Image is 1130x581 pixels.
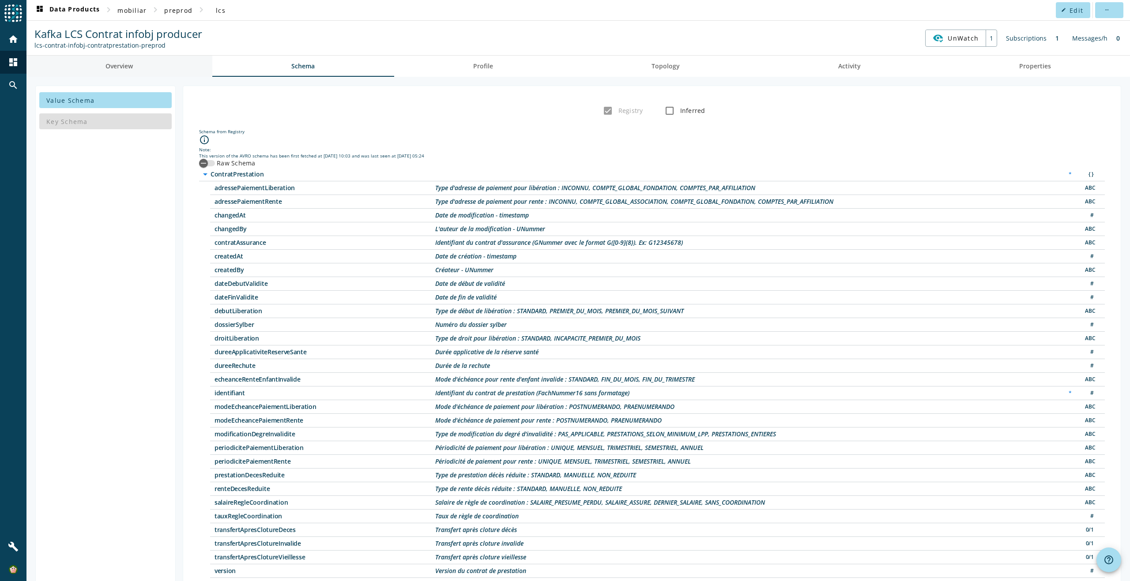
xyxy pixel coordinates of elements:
[1081,525,1098,535] div: Boolean
[8,57,19,67] mat-icon: dashboard
[1081,252,1098,261] div: Number
[1056,2,1090,18] button: Edit
[161,2,196,18] button: preprod
[1081,457,1098,466] div: String
[1081,443,1098,453] div: String
[435,404,674,410] div: Description
[435,281,505,287] div: Description
[435,349,539,355] div: Description
[1081,307,1098,316] div: String
[8,541,19,552] mat-icon: build
[215,554,435,560] span: /transfertApresClotureVieillesse
[215,294,435,300] span: /dateFinValidite
[215,363,435,369] span: /dureeRechute
[215,390,435,396] span: /identifiant
[435,540,524,547] div: Description
[1064,170,1076,179] div: Required
[435,322,507,328] div: Description
[215,159,256,168] label: Raw Schema
[215,499,435,506] span: /salaireRegleCoordination
[46,96,94,105] span: Value Schema
[435,335,640,341] div: Description
[1081,553,1098,562] div: Boolean
[215,527,435,533] span: /transfertApresClotureDeces
[117,6,147,15] span: mobiliar
[215,472,435,478] span: /prestationDecesReduite
[150,4,161,15] mat-icon: chevron_right
[435,513,519,519] div: Description
[215,308,435,314] span: /debutLiberation
[435,294,497,300] div: Description
[215,458,435,465] span: /periodicitePaiementRente
[200,169,211,180] i: arrow_drop_down
[1081,293,1098,302] div: Number
[1081,334,1098,343] div: String
[1112,30,1124,47] div: 0
[215,212,435,218] span: /changedAt
[435,185,755,191] div: Description
[435,226,545,232] div: Description
[435,568,526,574] div: Description
[1081,361,1098,371] div: Number
[1081,320,1098,330] div: Number
[215,513,435,519] span: /tauxRegleCoordination
[215,431,435,437] span: /modificationDegreInvalidite
[838,63,861,69] span: Activity
[1081,375,1098,384] div: String
[215,267,435,273] span: /createdBy
[4,4,22,22] img: spoud-logo.svg
[435,267,493,273] div: Description
[1081,184,1098,193] div: String
[435,458,691,465] div: Description
[103,4,114,15] mat-icon: chevron_right
[1081,389,1098,398] div: Number
[986,30,997,46] div: 1
[1051,30,1063,47] div: 1
[215,445,435,451] span: /periodicitePaiementLiberation
[435,554,526,560] div: Description
[435,212,529,218] div: Description
[1104,555,1114,565] mat-icon: help_outline
[215,568,435,574] span: /version
[215,185,435,191] span: /adressePaiementLiberation
[1081,484,1098,494] div: String
[435,472,636,478] div: Description
[199,128,1105,135] div: Schema from Registry
[1081,170,1098,179] div: Object
[215,335,435,341] span: /droitLiberation
[435,308,684,314] div: Description
[1081,539,1098,548] div: Boolean
[926,30,986,46] button: UnWatch
[215,486,435,492] span: /renteDecesReduite
[199,135,210,145] i: info_outline
[1081,211,1098,220] div: Number
[1081,348,1098,357] div: Number
[34,5,45,15] mat-icon: dashboard
[1081,416,1098,425] div: String
[1081,402,1098,412] div: String
[435,240,683,246] div: Description
[215,240,435,246] span: /contratAssurance
[435,486,622,492] div: Description
[215,322,435,328] span: /dossierSylber
[215,540,435,547] span: /transfertApresClotureInvalide
[1081,512,1098,521] div: Number
[215,349,435,355] span: /dureeApplicativiteReserveSante
[196,4,207,15] mat-icon: chevron_right
[199,146,1105,153] div: Note:
[199,153,1105,159] div: This version of the AVRO schema has been first fetched at [DATE] 10:03 and was last seen at [DATE...
[1081,279,1098,289] div: Number
[1064,389,1076,398] div: Required
[34,26,202,41] span: Kafka LCS Contrat infobj producer
[215,199,435,205] span: /adressePaiementRente
[215,281,435,287] span: /dateDebutValidite
[216,6,226,15] span: lcs
[114,2,150,18] button: mobiliar
[435,253,516,259] div: Description
[948,30,979,46] span: UnWatch
[1081,238,1098,247] div: String
[291,63,315,69] span: Schema
[215,417,435,424] span: /modeEcheancePaiementRente
[215,253,435,259] span: /createdAt
[473,63,493,69] span: Profile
